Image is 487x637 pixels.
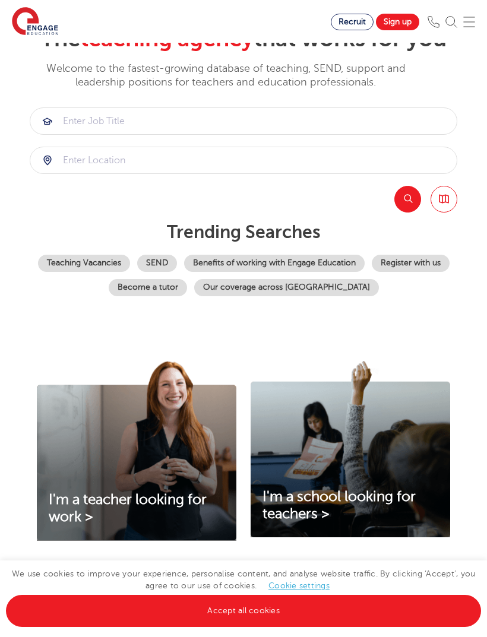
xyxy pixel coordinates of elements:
a: Our coverage across [GEOGRAPHIC_DATA] [194,279,379,296]
a: Cookie settings [268,581,330,590]
span: I'm a teacher looking for work > [49,492,207,525]
a: I'm a school looking for teachers > [251,489,450,523]
span: We use cookies to improve your experience, personalise content, and analyse website traffic. By c... [6,569,481,615]
a: Teaching Vacancies [38,255,130,272]
a: Sign up [376,14,419,30]
a: Become a tutor [109,279,187,296]
a: I'm a teacher looking for work > [37,492,236,526]
div: Submit [30,147,457,174]
img: Mobile Menu [463,16,475,28]
div: Submit [30,107,457,135]
span: I'm a school looking for teachers > [263,489,416,522]
input: Submit [30,108,457,134]
a: Register with us [372,255,450,272]
img: I'm a school looking for teachers [251,361,450,538]
a: Accept all cookies [6,595,481,627]
p: Welcome to the fastest-growing database of teaching, SEND, support and leadership positions for t... [30,62,422,90]
p: Trending searches [30,221,457,243]
span: Recruit [339,17,366,26]
a: Recruit [331,14,374,30]
img: Engage Education [12,7,58,37]
img: I'm a teacher looking for work [37,361,236,541]
a: Benefits of working with Engage Education [184,255,365,272]
a: SEND [137,255,177,272]
input: Submit [30,147,457,173]
img: Search [445,16,457,28]
button: Search [394,186,421,213]
img: Phone [428,16,439,28]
